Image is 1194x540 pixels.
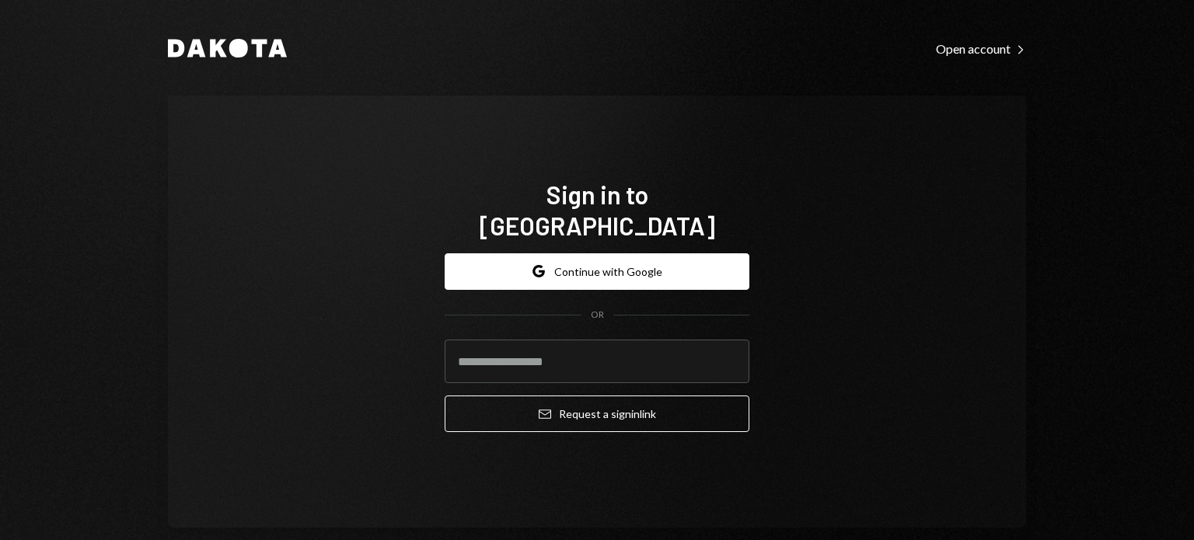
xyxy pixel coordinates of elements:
[445,395,749,432] button: Request a signinlink
[591,308,604,322] div: OR
[936,40,1026,57] a: Open account
[936,41,1026,57] div: Open account
[445,179,749,241] h1: Sign in to [GEOGRAPHIC_DATA]
[445,253,749,290] button: Continue with Google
